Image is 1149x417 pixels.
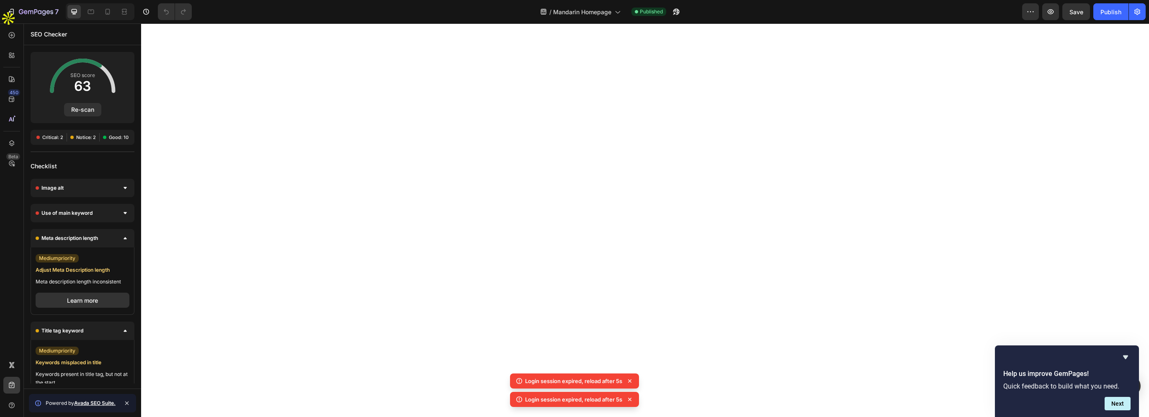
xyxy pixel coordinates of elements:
span: medium [39,347,58,354]
span: 63 [70,80,95,93]
span: Meta description length [41,234,98,242]
a: Avada SEO Suite. [74,400,116,406]
div: Help us improve GemPages! [1003,352,1131,410]
span: priority [36,254,79,263]
div: Beta [6,153,20,160]
span: medium [39,255,58,261]
p: SEO Checker [31,29,67,39]
div: Checklist [24,159,141,174]
p: Login session expired, reload after 5s [525,377,622,385]
iframe: Design area [141,23,1149,417]
span: Notice: 2 [76,134,96,141]
button: Learn more [36,293,129,308]
button: Re-scan [64,103,101,116]
span: SEO score [70,71,95,80]
span: priority [36,347,79,355]
span: Powered by [46,399,116,407]
button: Hide survey [1121,352,1131,362]
span: Adjust Meta Description length [36,266,129,274]
span: Critical: 2 [42,134,63,141]
span: Use of main keyword [41,209,93,217]
button: Next question [1105,397,1131,410]
span: Image alt [41,184,64,192]
span: Meta description length inconsistent [36,278,129,286]
span: Good: 10 [109,134,129,141]
span: Title tag keyword [41,327,83,335]
span: Keywords present in title tag, but not at the start [36,370,129,387]
h2: Help us improve GemPages! [1003,369,1131,379]
p: Quick feedback to build what you need. [1003,382,1131,390]
div: 450 [8,89,20,96]
p: Login session expired, reload after 5s [525,395,622,404]
span: Keywords misplaced in title [36,358,129,367]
